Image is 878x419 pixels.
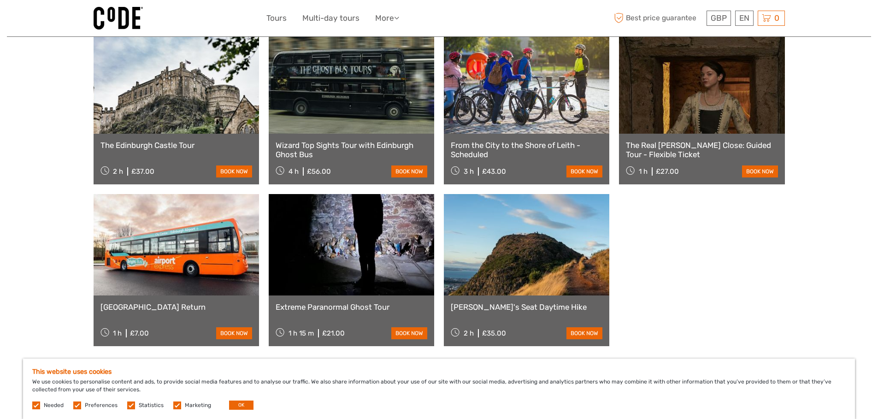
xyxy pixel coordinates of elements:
div: £35.00 [482,329,506,337]
span: 1 h 15 m [289,329,314,337]
span: 3 h [464,167,474,176]
span: 2 h [464,329,474,337]
label: Preferences [85,401,118,409]
a: [GEOGRAPHIC_DATA] Return [100,302,252,312]
a: book now [216,165,252,177]
label: Marketing [185,401,211,409]
a: Tours [266,12,287,25]
div: £56.00 [307,167,331,176]
span: Best price guarantee [612,11,704,26]
a: The Edinburgh Castle Tour [100,141,252,150]
button: OK [229,401,253,410]
a: book now [391,327,427,339]
span: 0 [773,13,781,23]
span: 2 h [113,167,123,176]
a: book now [391,165,427,177]
a: More [375,12,399,25]
label: Statistics [139,401,164,409]
div: £43.00 [482,167,506,176]
a: book now [216,327,252,339]
a: Extreme Paranormal Ghost Tour [276,302,427,312]
a: Wizard Top Sights Tour with Edinburgh Ghost Bus [276,141,427,159]
a: book now [742,165,778,177]
a: From the City to the Shore of Leith - Scheduled [451,141,602,159]
button: Open LiveChat chat widget [106,14,117,25]
label: Needed [44,401,64,409]
span: GBP [711,13,727,23]
p: We're away right now. Please check back later! [13,16,104,24]
div: £7.00 [130,329,149,337]
img: 995-992541c5-5571-4164-a9a0-74697b48da7f_logo_small.jpg [94,7,143,30]
span: 1 h [639,167,648,176]
div: £21.00 [322,329,345,337]
a: book now [566,165,602,177]
a: book now [566,327,602,339]
span: 4 h [289,167,299,176]
div: £27.00 [656,167,679,176]
div: EN [735,11,754,26]
div: We use cookies to personalise content and ads, to provide social media features and to analyse ou... [23,359,855,419]
div: £37.00 [131,167,154,176]
a: [PERSON_NAME]'s Seat Daytime Hike [451,302,602,312]
a: The Real [PERSON_NAME] Close: Guided Tour - Flexible Ticket [626,141,778,159]
span: 1 h [113,329,122,337]
a: Multi-day tours [302,12,359,25]
h5: This website uses cookies [32,368,846,376]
